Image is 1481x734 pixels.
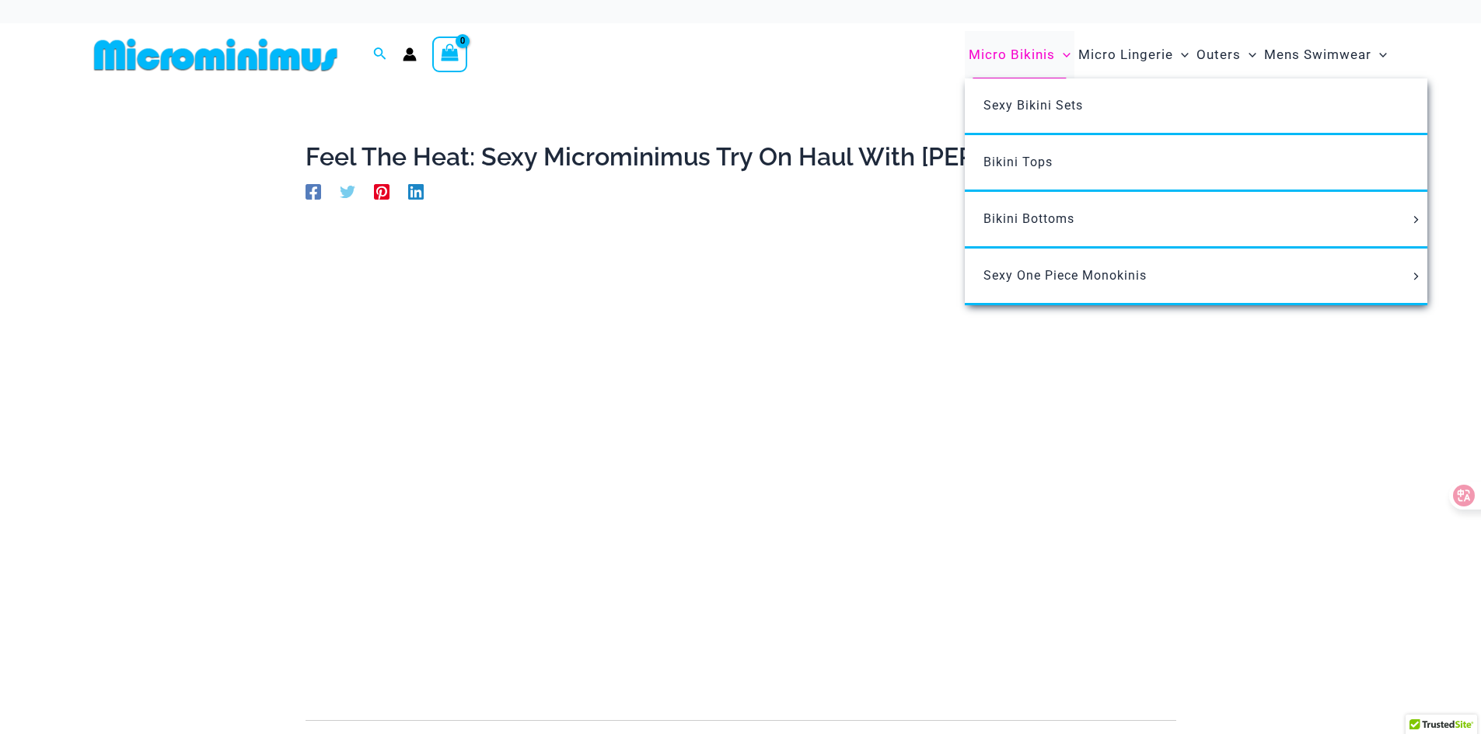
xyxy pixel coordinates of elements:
a: Pinterest [374,183,389,200]
a: Sexy One Piece MonokinisMenu ToggleMenu Toggle [965,249,1427,305]
span: Menu Toggle [1055,35,1071,75]
a: Search icon link [373,45,387,64]
a: Sexy Bikini Sets [965,78,1427,135]
span: Bikini Bottoms [983,211,1074,226]
span: Micro Lingerie [1078,35,1173,75]
span: Menu Toggle [1407,216,1424,224]
span: Outers [1196,35,1241,75]
span: Menu Toggle [1241,35,1256,75]
a: Account icon link [403,47,417,61]
a: Micro LingerieMenu ToggleMenu Toggle [1074,31,1193,78]
h1: Feel The Heat: Sexy Microminimus Try On Haul With [PERSON_NAME]! [306,142,1176,172]
a: Micro BikinisMenu ToggleMenu Toggle [965,31,1074,78]
span: Sexy Bikini Sets [983,98,1083,113]
span: Menu Toggle [1371,35,1387,75]
a: View Shopping Cart, empty [432,37,468,72]
span: Micro Bikinis [969,35,1055,75]
a: OutersMenu ToggleMenu Toggle [1193,31,1260,78]
span: Bikini Tops [983,155,1053,169]
a: Bikini BottomsMenu ToggleMenu Toggle [965,192,1427,249]
span: Menu Toggle [1173,35,1189,75]
nav: Site Navigation [962,29,1394,81]
a: Twitter [340,183,355,200]
a: Mens SwimwearMenu ToggleMenu Toggle [1260,31,1391,78]
span: Menu Toggle [1407,273,1424,280]
img: MM SHOP LOGO FLAT [88,37,344,72]
a: Bikini Tops [965,135,1427,192]
span: Mens Swimwear [1264,35,1371,75]
span: Sexy One Piece Monokinis [983,268,1147,283]
a: Facebook [306,183,321,200]
a: Linkedin [408,183,424,200]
